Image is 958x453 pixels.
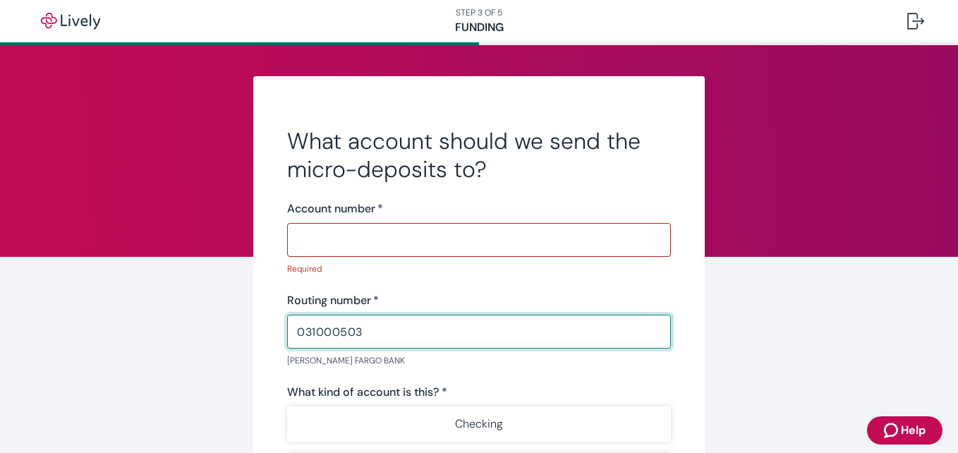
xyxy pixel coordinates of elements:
p: Required [287,262,661,275]
h2: What account should we send the micro-deposits to? [287,127,671,183]
img: Lively [31,13,110,30]
button: Log out [896,4,935,38]
svg: Zendesk support icon [884,422,901,439]
p: Checking [455,416,503,433]
button: Checking [287,406,671,442]
p: [PERSON_NAME] FARGO BANK [287,354,661,367]
button: Zendesk support iconHelp [867,416,942,445]
label: Account number [287,200,383,217]
label: What kind of account is this? * [287,384,447,401]
span: Help [901,422,926,439]
label: Routing number [287,292,379,309]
